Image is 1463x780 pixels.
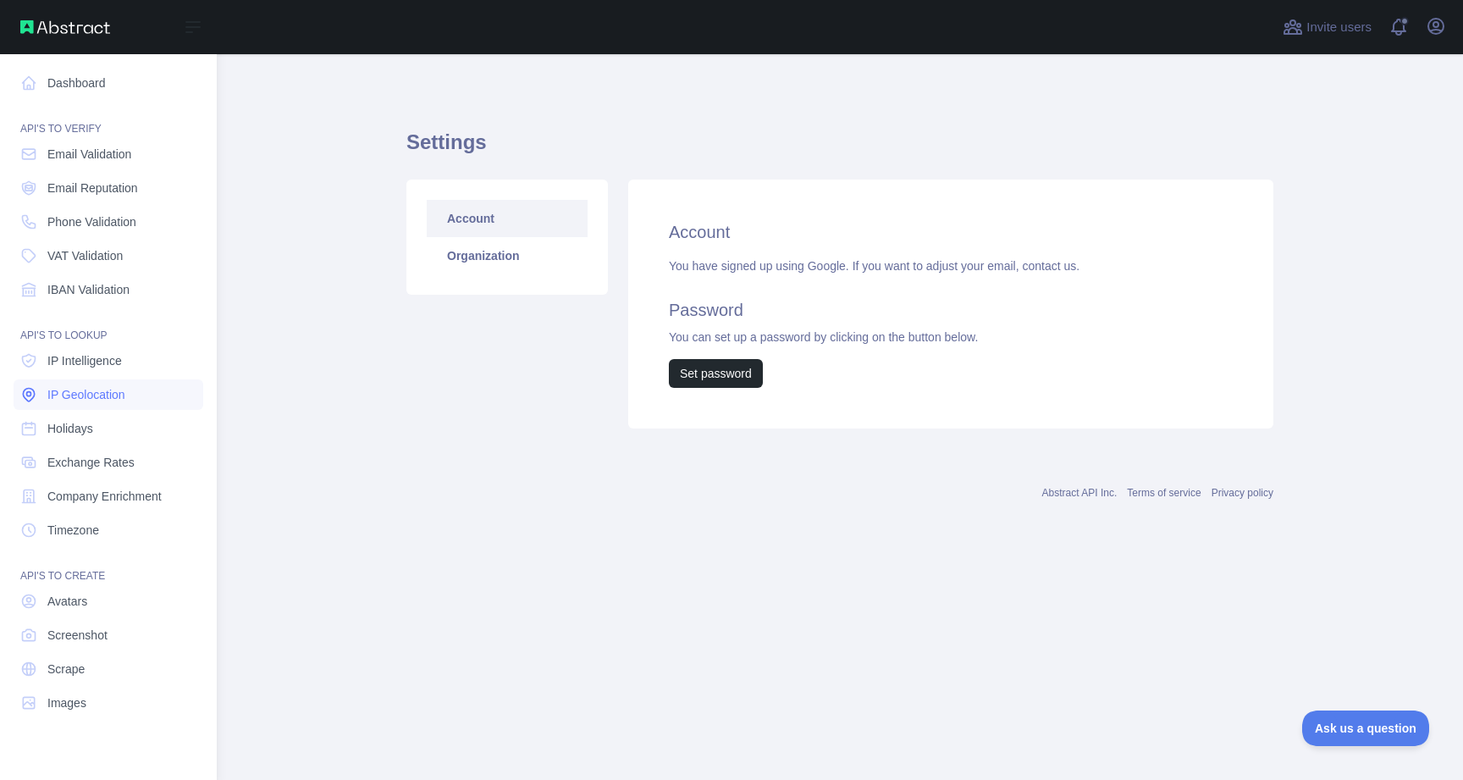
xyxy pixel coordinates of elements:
[14,413,203,444] a: Holidays
[14,102,203,136] div: API'S TO VERIFY
[47,627,108,644] span: Screenshot
[14,447,203,478] a: Exchange Rates
[14,308,203,342] div: API'S TO LOOKUP
[669,359,763,388] button: Set password
[47,180,138,196] span: Email Reputation
[14,620,203,650] a: Screenshot
[14,481,203,512] a: Company Enrichment
[14,688,203,718] a: Images
[20,20,110,34] img: Abstract API
[47,386,125,403] span: IP Geolocation
[427,237,588,274] a: Organization
[14,241,203,271] a: VAT Validation
[1306,18,1372,37] span: Invite users
[14,274,203,305] a: IBAN Validation
[14,207,203,237] a: Phone Validation
[427,200,588,237] a: Account
[14,586,203,617] a: Avatars
[47,454,135,471] span: Exchange Rates
[47,522,99,539] span: Timezone
[1279,14,1375,41] button: Invite users
[47,593,87,610] span: Avatars
[47,488,162,505] span: Company Enrichment
[47,213,136,230] span: Phone Validation
[14,515,203,545] a: Timezone
[669,257,1233,388] div: You have signed up using Google. If you want to adjust your email, You can set up a password by c...
[669,298,1233,322] h2: Password
[406,129,1273,169] h1: Settings
[1042,487,1118,499] a: Abstract API Inc.
[14,139,203,169] a: Email Validation
[47,420,93,437] span: Holidays
[47,281,130,298] span: IBAN Validation
[47,661,85,678] span: Scrape
[14,654,203,684] a: Scrape
[1212,487,1273,499] a: Privacy policy
[669,220,1233,244] h2: Account
[47,247,123,264] span: VAT Validation
[14,549,203,583] div: API'S TO CREATE
[47,694,86,711] span: Images
[14,379,203,410] a: IP Geolocation
[47,146,131,163] span: Email Validation
[47,352,122,369] span: IP Intelligence
[1302,711,1429,746] iframe: Toggle Customer Support
[14,68,203,98] a: Dashboard
[14,346,203,376] a: IP Intelligence
[14,173,203,203] a: Email Reputation
[1022,259,1079,273] a: contact us.
[1127,487,1201,499] a: Terms of service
